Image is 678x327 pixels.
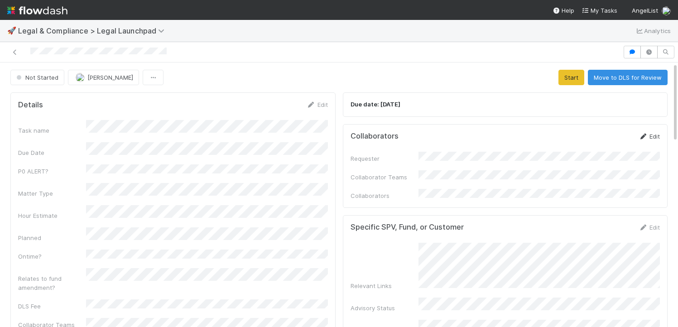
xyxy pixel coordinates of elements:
[662,6,671,15] img: avatar_0b1dbcb8-f701-47e0-85bc-d79ccc0efe6c.png
[18,211,86,220] div: Hour Estimate
[18,189,86,198] div: Matter Type
[351,173,418,182] div: Collaborator Teams
[635,25,671,36] a: Analytics
[307,101,328,108] a: Edit
[18,167,86,176] div: P0 ALERT?
[7,27,16,34] span: 🚀
[14,74,58,81] span: Not Started
[351,154,418,163] div: Requester
[18,101,43,110] h5: Details
[351,191,418,200] div: Collaborators
[18,148,86,157] div: Due Date
[18,26,169,35] span: Legal & Compliance > Legal Launchpad
[18,252,86,261] div: Ontime?
[18,302,86,311] div: DLS Fee
[351,132,399,141] h5: Collaborators
[639,133,660,140] a: Edit
[588,70,668,85] button: Move to DLS for Review
[632,7,658,14] span: AngelList
[558,70,584,85] button: Start
[10,70,64,85] button: Not Started
[553,6,574,15] div: Help
[18,274,86,292] div: Relates to fund amendment?
[76,73,85,82] img: avatar_9b18377c-2ab8-4698-9af2-31fe0779603e.png
[582,7,617,14] span: My Tasks
[18,126,86,135] div: Task name
[639,224,660,231] a: Edit
[351,281,418,290] div: Relevant Links
[68,70,139,85] button: [PERSON_NAME]
[7,3,67,18] img: logo-inverted-e16ddd16eac7371096b0.svg
[351,101,400,108] strong: Due date: [DATE]
[582,6,617,15] a: My Tasks
[18,233,86,242] div: Planned
[87,74,133,81] span: [PERSON_NAME]
[351,303,418,313] div: Advisory Status
[351,223,464,232] h5: Specific SPV, Fund, or Customer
